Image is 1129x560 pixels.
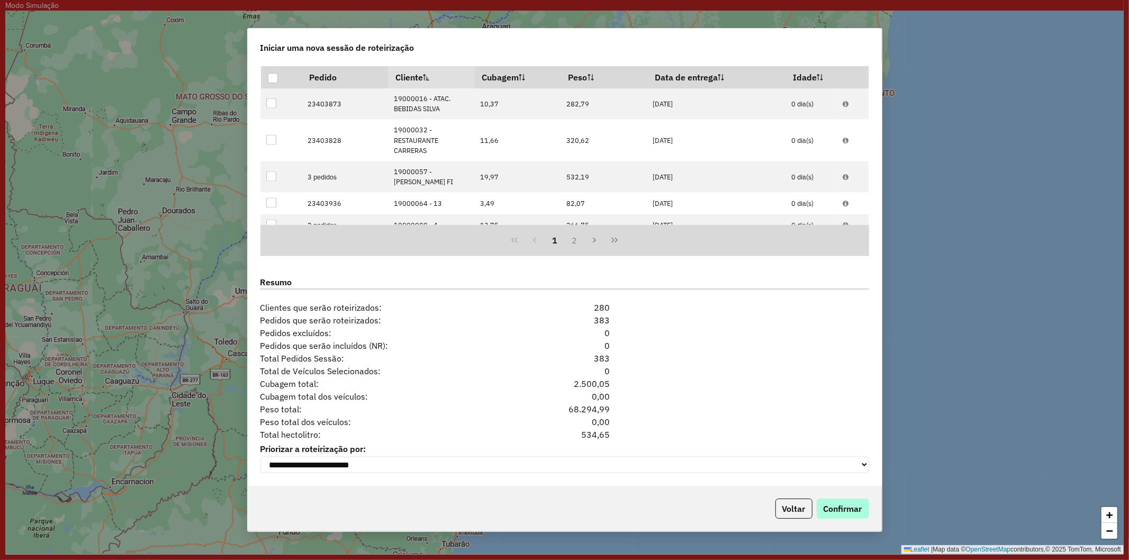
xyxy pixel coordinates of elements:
[302,66,388,88] th: Pedido
[513,339,617,352] div: 0
[302,120,388,161] td: 23403828
[254,403,513,416] span: Peso total:
[1106,508,1113,521] span: +
[647,161,785,193] td: [DATE]
[254,339,513,352] span: Pedidos que serão incluídos (NR):
[475,161,561,193] td: 19,97
[647,120,785,161] td: [DATE]
[545,230,565,250] button: 1
[475,120,561,161] td: 11,66
[254,377,513,390] span: Cubagem total:
[584,230,604,250] button: Next Page
[775,499,812,519] button: Voltar
[302,193,388,214] td: 23403936
[561,161,647,193] td: 532,19
[1101,523,1117,539] a: Zoom out
[513,403,617,416] div: 68.294,99
[254,301,513,314] span: Clientes que serão roteirizados:
[475,88,561,120] td: 10,37
[785,193,837,214] td: 0 dia(s)
[513,365,617,377] div: 0
[1106,524,1113,537] span: −
[475,193,561,214] td: 3,49
[302,214,388,236] td: 2 pedidos
[260,442,869,455] label: Priorizar a roteirização por:
[604,230,625,250] button: Last Page
[561,193,647,214] td: 82,07
[254,390,513,403] span: Cubagem total dos veículos:
[388,120,474,161] td: 19000032 - RESTAURANTE CARRERAS
[647,88,785,120] td: [DATE]
[302,88,388,120] td: 23403873
[785,161,837,193] td: 0 dia(s)
[817,499,869,519] button: Confirmar
[931,546,933,553] span: |
[513,301,617,314] div: 280
[388,214,474,236] td: 19000088 - 4
[388,193,474,214] td: 19000064 - 13
[260,276,869,290] label: Resumo
[475,214,561,236] td: 13,75
[254,428,513,441] span: Total hectolitro:
[254,327,513,339] span: Pedidos excluídos:
[785,88,837,120] td: 0 dia(s)
[1101,507,1117,523] a: Zoom in
[785,66,837,88] th: Idade
[785,214,837,236] td: 0 dia(s)
[647,66,785,88] th: Data de entrega
[302,161,388,193] td: 3 pedidos
[561,66,647,88] th: Peso
[561,88,647,120] td: 282,79
[254,365,513,377] span: Total de Veículos Selecionados:
[647,214,785,236] td: [DATE]
[513,327,617,339] div: 0
[785,120,837,161] td: 0 dia(s)
[254,314,513,327] span: Pedidos que serão roteirizados:
[513,377,617,390] div: 2.500,05
[254,352,513,365] span: Total Pedidos Sessão:
[513,390,617,403] div: 0,00
[388,66,474,88] th: Cliente
[513,428,617,441] div: 534,65
[260,41,414,54] span: Iniciar uma nova sessão de roteirização
[388,161,474,193] td: 19000057 - [PERSON_NAME] FI
[561,214,647,236] td: 266,75
[513,416,617,428] div: 0,00
[388,88,474,120] td: 19000016 - ATAC. BEBIDAS SILVA
[513,352,617,365] div: 383
[254,416,513,428] span: Peso total dos veículos:
[647,193,785,214] td: [DATE]
[561,120,647,161] td: 320,62
[901,545,1124,554] div: Map data © contributors,© 2025 TomTom, Microsoft
[475,66,561,88] th: Cubagem
[966,546,1011,553] a: OpenStreetMap
[904,546,929,553] a: Leaflet
[513,314,617,327] div: 383
[565,230,585,250] button: 2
